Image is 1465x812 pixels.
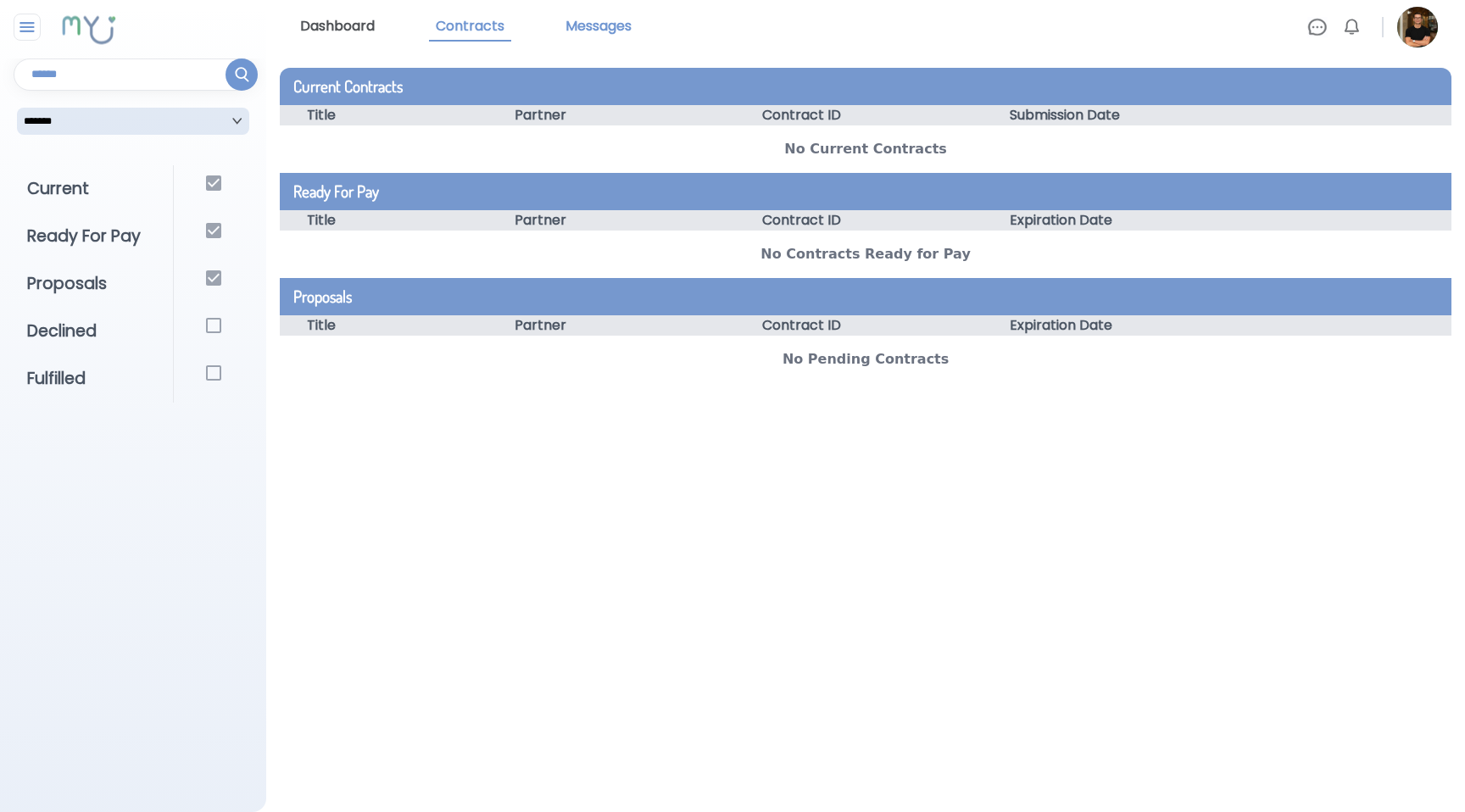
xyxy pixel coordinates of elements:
[14,308,173,355] div: Declined
[17,17,38,37] img: Close sidebar
[1397,7,1438,47] img: Profile
[1307,17,1328,37] img: Chat
[280,125,1451,173] div: No Current Contracts
[280,210,514,231] div: Title
[515,105,749,125] div: Partner
[14,355,173,403] div: Fulfilled
[983,105,1217,125] div: Submission Date
[559,13,638,42] a: Messages
[429,13,511,42] a: Contracts
[749,210,983,231] div: Contract ID
[280,336,1451,383] div: No Pending Contracts
[749,105,983,125] div: Contract ID
[293,13,382,42] a: Dashboard
[14,260,173,308] div: Proposals
[1341,17,1362,37] img: Bell
[983,210,1217,231] div: Expiration Date
[280,68,1451,105] div: Current Contracts
[14,165,173,213] div: Current
[280,278,1451,315] div: Proposals
[14,213,173,260] div: Ready For Pay
[749,315,983,336] div: Contract ID
[983,315,1217,336] div: Expiration Date
[280,173,1451,210] div: Ready For Pay
[280,105,514,125] div: Title
[280,231,1451,278] div: No Contracts Ready for Pay
[280,315,514,336] div: Title
[515,210,749,231] div: Partner
[515,315,749,336] div: Partner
